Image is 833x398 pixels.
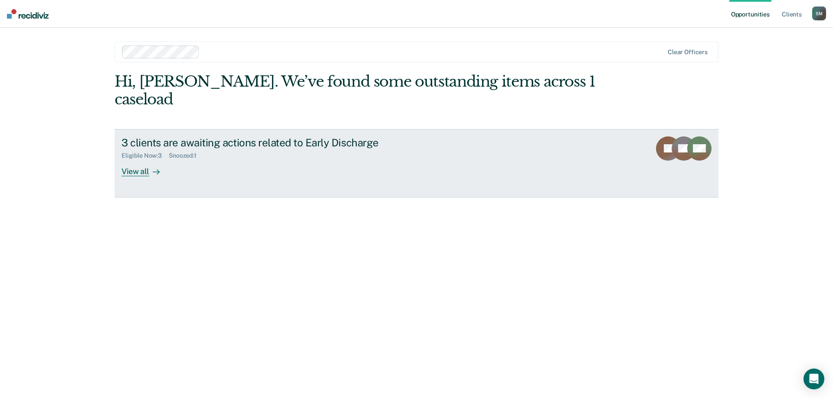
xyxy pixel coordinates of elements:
[115,129,718,197] a: 3 clients are awaiting actions related to Early DischargeEligible Now:3Snoozed:1View all
[121,159,170,176] div: View all
[812,6,826,20] div: S M
[121,152,169,159] div: Eligible Now : 3
[169,152,203,159] div: Snoozed : 1
[7,9,49,19] img: Recidiviz
[115,73,598,108] div: Hi, [PERSON_NAME]. We’ve found some outstanding items across 1 caseload
[668,49,708,56] div: Clear officers
[121,136,426,149] div: 3 clients are awaiting actions related to Early Discharge
[803,369,824,389] div: Open Intercom Messenger
[812,6,826,20] button: SM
